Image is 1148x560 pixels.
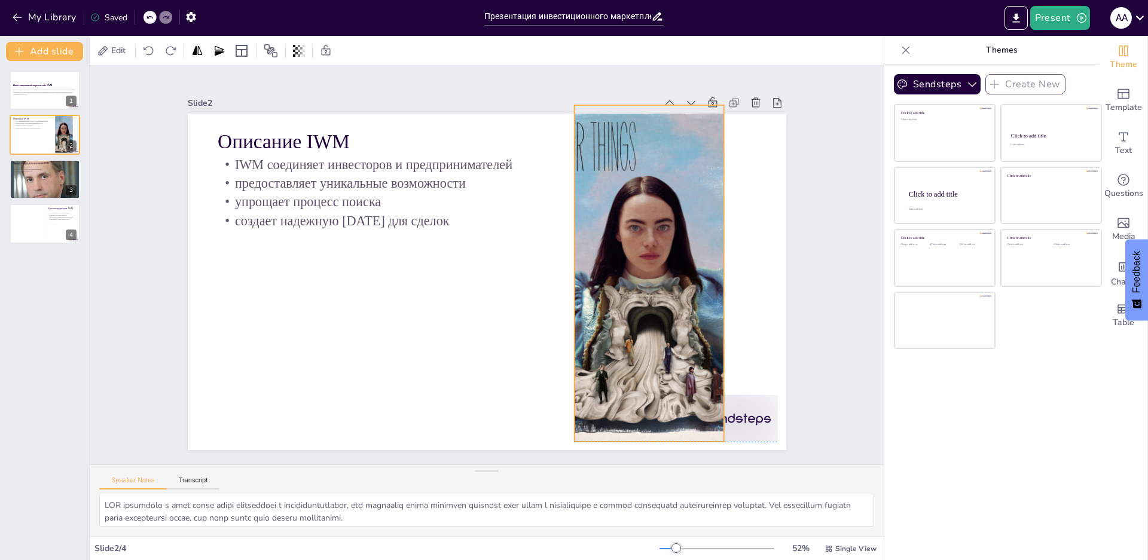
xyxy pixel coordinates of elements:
[48,207,77,210] p: Целевая аудитория IWM
[232,41,251,60] div: Layout
[13,122,59,124] p: предоставляет уникальные возможности
[1113,316,1134,329] span: Table
[10,71,80,110] div: 1
[6,42,83,61] button: Add slide
[48,212,77,215] p: широкий круг пользователей
[1110,7,1132,29] div: A A
[13,127,59,129] p: создает надежную [DATE] для сделок
[167,476,220,489] button: Transcript
[909,208,984,210] div: Click to add body
[1010,144,1090,146] div: Click to add text
[48,219,77,221] p: индивидуальные инвесторы
[1007,173,1093,178] div: Click to add title
[10,115,80,154] div: 2
[1100,251,1147,294] div: Add charts and graphs
[99,476,167,489] button: Speaker Notes
[13,161,77,165] p: Преимущества использования IWM
[10,160,80,199] div: 3
[1110,58,1137,71] span: Theme
[10,204,80,243] div: 4
[1115,144,1132,157] span: Text
[13,166,77,168] p: безопасность инвестиций
[915,36,1088,65] p: Themes
[1054,243,1092,246] div: Click to add text
[484,8,651,25] input: Insert title
[901,243,928,246] div: Click to add text
[1131,251,1142,293] span: Feedback
[13,164,77,166] p: прозрачность сделок
[909,189,985,198] div: Click to add title
[930,243,957,246] div: Click to add text
[1100,79,1147,122] div: Add ready made slides
[13,120,59,123] p: IWM соединяет инвесторов и предпринимателей
[90,12,127,23] div: Saved
[109,45,128,56] span: Edit
[1100,208,1147,251] div: Add images, graphics, shapes or video
[1106,101,1142,114] span: Template
[13,168,77,170] p: доступ к аналитическим инструментам
[264,44,278,58] span: Position
[901,118,987,121] div: Click to add text
[1125,239,1148,320] button: Feedback - Show survey
[1007,243,1045,246] div: Click to add text
[66,185,77,195] div: 3
[94,543,660,554] div: Slide 2 / 4
[960,243,987,246] div: Click to add text
[1104,187,1143,200] span: Questions
[1007,236,1093,240] div: Click to add title
[48,214,77,216] p: малый и средний бизнес
[533,17,632,401] p: предоставляет уникальные возможности
[786,543,815,554] div: 52 %
[9,8,81,27] button: My Library
[48,216,77,219] p: крупные корпоративные клиенты
[894,74,981,94] button: Sendsteps
[1100,122,1147,165] div: Add text boxes
[1112,230,1135,243] span: Media
[13,93,77,96] p: Generated with [URL]
[13,84,53,86] strong: Инвестиционный маркетплейс IWM
[1111,276,1136,289] span: Charts
[835,544,877,553] span: Single View
[604,5,713,466] div: Slide 2
[569,25,677,411] p: Описание IWM
[13,170,77,173] p: поддержка пользователей
[514,13,613,397] p: упрощает процесс поиска
[901,236,987,240] div: Click to add title
[66,140,77,151] div: 2
[985,74,1065,94] button: Create New
[66,96,77,106] div: 1
[1100,165,1147,208] div: Get real-time input from your audience
[901,111,987,115] div: Click to add title
[13,124,59,127] p: упрощает процесс поиска
[13,89,77,93] p: Презентация инвестиционного маркетплейса IWM (International Wealth Market) представляет ключевые ...
[1011,133,1091,139] div: Click to add title
[551,21,650,405] p: IWM соединяет инвесторов и предпринимателей
[13,117,59,120] p: Описание IWM
[1030,6,1090,30] button: Present
[1100,294,1147,337] div: Add a table
[66,229,77,240] div: 4
[1100,36,1147,79] div: Change the overall theme
[496,9,596,393] p: создает надежную [DATE] для сделок
[99,494,874,527] textarea: LOR ipsumdolo s amet conse adipi elitseddoei t incididuntutlabor, etd magnaaliq enima minimven qu...
[1004,6,1028,30] button: Export to PowerPoint
[1110,6,1132,30] button: A A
